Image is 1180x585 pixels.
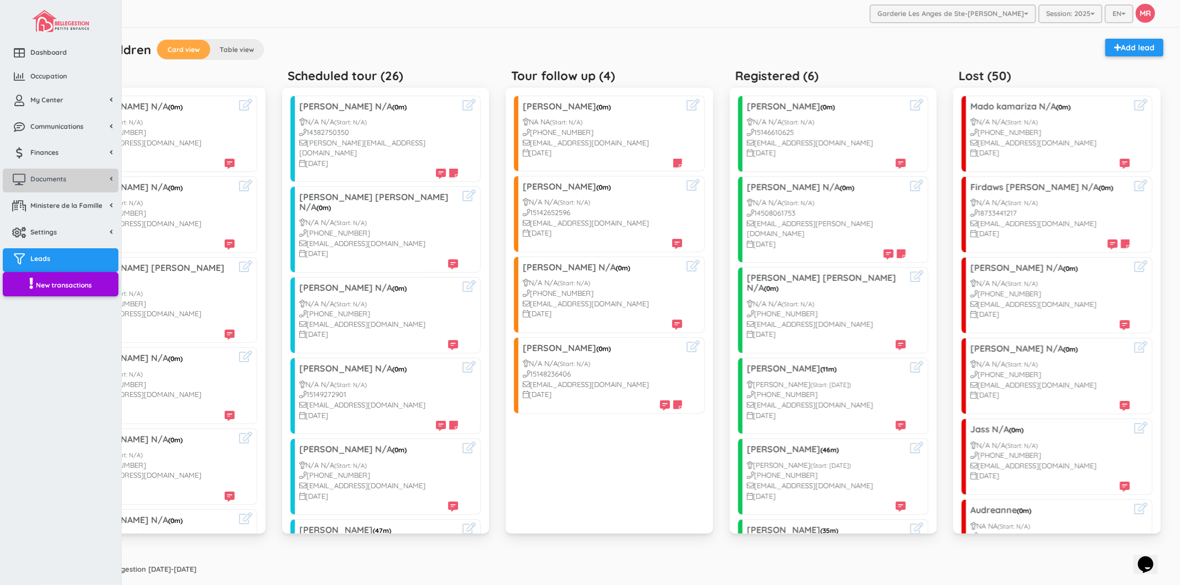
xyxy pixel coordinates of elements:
div: N/A N/A [970,117,1130,127]
span: (0m) [1056,103,1070,111]
small: (Start: N/A) [110,370,143,378]
small: (Start: N/A) [558,279,590,287]
div: [DATE] [747,491,906,502]
div: [DATE] [970,471,1130,481]
span: Documents [30,174,66,184]
div: [DATE] [75,148,235,158]
div: N/A N/A [747,197,906,208]
div: [EMAIL_ADDRESS][DOMAIN_NAME] [747,480,906,491]
small: (Start: [DATE]) [810,462,851,469]
span: Leads [30,254,50,263]
div: [EMAIL_ADDRESS][DOMAIN_NAME] [970,461,1130,471]
div: [EMAIL_ADDRESS][PERSON_NAME][DOMAIN_NAME] [747,218,906,239]
h3: [PERSON_NAME] N/A [75,182,235,192]
small: (Start: N/A) [334,300,367,308]
small: (Start: N/A) [558,360,590,368]
small: (Start: N/A) [110,118,143,126]
a: Add lead [1105,39,1163,56]
div: [DATE] [299,158,459,169]
span: (46m) [820,446,839,454]
span: (0m) [820,103,835,111]
div: N/A N/A [970,197,1130,208]
h3: [PERSON_NAME] N/A [75,435,235,445]
div: [DATE] [75,228,235,239]
div: [EMAIL_ADDRESS][DOMAIN_NAME] [747,138,906,148]
div: [PERSON_NAME][EMAIL_ADDRESS][DOMAIN_NAME] [299,138,459,158]
div: [PERSON_NAME] [747,460,906,471]
small: (Start: N/A) [334,118,367,126]
div: N/A N/A [299,299,459,309]
div: 15142652596 [523,207,682,218]
div: [EMAIL_ADDRESS][DOMAIN_NAME] [747,400,906,410]
div: [PHONE_NUMBER] [970,450,1130,461]
small: (Start: N/A) [110,290,143,297]
div: N/A N/A [299,460,459,471]
div: [EMAIL_ADDRESS][DOMAIN_NAME] [75,309,235,319]
a: Communications [3,116,118,140]
div: [EMAIL_ADDRESS][DOMAIN_NAME] [75,470,235,480]
span: (0m) [596,103,611,111]
small: (Start: N/A) [110,451,143,459]
span: (0m) [392,365,407,373]
small: (Start: N/A) [782,199,814,207]
h3: [PERSON_NAME] [PERSON_NAME] N/A [75,263,235,283]
div: [PHONE_NUMBER] [299,228,459,238]
div: [PERSON_NAME] [747,379,906,390]
h3: [PERSON_NAME] N/A [75,102,235,112]
small: (Start: N/A) [1005,118,1038,126]
span: (0m) [764,284,778,292]
div: [PHONE_NUMBER] [747,389,906,400]
div: 15146610625 [747,127,906,138]
small: (Start: N/A) [782,118,814,126]
span: New transactions [36,280,92,290]
div: [DATE] [970,148,1130,158]
div: [PHONE_NUMBER] [75,127,235,138]
div: [DATE] [299,491,459,502]
div: [EMAIL_ADDRESS][DOMAIN_NAME] [970,299,1130,310]
div: N/A N/A [523,278,682,288]
a: Occupation [3,66,118,90]
div: [DATE] [75,480,235,491]
div: [PHONE_NUMBER] [75,208,235,218]
div: [DATE] [523,228,682,238]
h3: [PERSON_NAME] [523,102,682,112]
div: [DATE] [299,329,459,339]
a: My Center [3,90,118,113]
span: Finances [30,148,59,157]
span: (0m) [168,436,183,444]
a: Dashboard [3,42,118,66]
div: [DATE] [970,390,1130,400]
div: [EMAIL_ADDRESS][DOMAIN_NAME] [523,218,682,228]
div: [PHONE_NUMBER] [970,369,1130,380]
div: [EMAIL_ADDRESS][DOMAIN_NAME] [299,238,459,249]
h3: Audreanne [970,505,1130,515]
div: [DATE] [523,309,682,319]
div: N/A N/A [523,197,682,207]
span: (0m) [1017,506,1031,515]
div: [EMAIL_ADDRESS][DOMAIN_NAME] [299,480,459,491]
small: (Start: N/A) [1005,280,1038,288]
strong: Copyright © Bellegestion [DATE]-[DATE] [58,565,196,573]
h3: [PERSON_NAME] N/A [299,364,459,374]
small: (Start: N/A) [550,118,583,126]
div: N/A N/A [75,450,235,460]
div: [PHONE_NUMBER] [970,531,1130,541]
div: NA NA [970,521,1130,531]
span: (47m) [373,526,391,535]
img: image [32,10,89,32]
h3: [PERSON_NAME] [747,525,906,535]
div: 18733441217 [970,208,1130,218]
div: [EMAIL_ADDRESS][DOMAIN_NAME] [299,400,459,410]
div: [PHONE_NUMBER] [75,299,235,309]
span: My Center [30,95,63,105]
a: Finances [3,142,118,166]
span: (0m) [392,103,407,111]
h3: [PERSON_NAME] [PERSON_NAME] N/A [299,192,459,212]
div: [EMAIL_ADDRESS][DOMAIN_NAME] [523,299,682,309]
div: 14508061753 [747,208,906,218]
div: [PHONE_NUMBER] [75,460,235,471]
h3: [PERSON_NAME] N/A [299,102,459,112]
div: N/A N/A [75,197,235,208]
div: [EMAIL_ADDRESS][DOMAIN_NAME] [75,138,235,148]
h3: Mado kamariza N/A [970,102,1130,112]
